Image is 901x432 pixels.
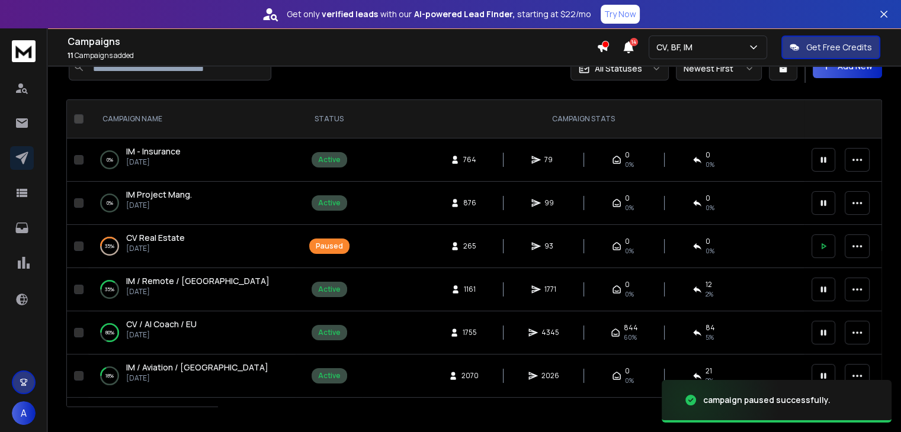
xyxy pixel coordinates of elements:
[676,57,762,80] button: Newest First
[544,241,556,251] span: 93
[126,362,268,373] span: IM / Aviation / [GEOGRAPHIC_DATA]
[625,289,634,299] span: 0%
[630,38,638,46] span: 14
[126,232,185,244] a: CV Real Estate
[625,366,630,376] span: 0
[544,198,556,208] span: 99
[544,155,556,165] span: 79
[105,370,114,382] p: 18 %
[706,289,713,299] span: 2 %
[541,371,559,381] span: 2026
[363,100,804,138] th: CAMPAIGN STATS
[126,146,181,157] a: IM - Insurance
[625,237,630,246] span: 0
[296,100,363,138] th: STATUS
[463,155,476,165] span: 764
[625,376,634,385] span: 0%
[126,330,197,340] p: [DATE]
[126,405,228,417] a: CV - AI 30-days angle - EU
[88,354,296,398] td: 18%IM / Aviation / [GEOGRAPHIC_DATA][DATE]
[126,157,181,167] p: [DATE]
[12,401,36,425] button: A
[316,241,343,251] div: Paused
[68,34,597,49] h1: Campaigns
[126,244,185,253] p: [DATE]
[126,189,192,200] span: IM Project Mang.
[706,150,710,160] span: 0
[706,160,714,169] span: 0 %
[625,203,634,212] span: 0%
[625,150,630,160] span: 0
[126,201,192,210] p: [DATE]
[126,189,192,201] a: IM Project Mang.
[461,371,479,381] span: 2070
[806,41,872,53] p: Get Free Credits
[68,50,73,60] span: 11
[706,366,712,376] span: 21
[781,36,880,59] button: Get Free Credits
[541,328,559,337] span: 4345
[126,287,270,296] p: [DATE]
[625,280,630,289] span: 0
[126,146,181,157] span: IM - Insurance
[88,268,296,311] td: 35%IM / Remote / [GEOGRAPHIC_DATA][DATE]
[126,405,228,416] span: CV - AI 30-days angle - EU
[318,285,341,294] div: Active
[625,246,634,256] span: 0%
[463,198,476,208] span: 876
[706,246,714,256] span: 0 %
[463,241,476,251] span: 265
[414,8,515,20] strong: AI-powered Lead Finder,
[464,285,476,294] span: 1161
[703,394,831,406] div: campaign paused successfully.
[88,100,296,138] th: CAMPAIGN NAME
[105,240,114,252] p: 35 %
[318,155,341,165] div: Active
[107,197,113,209] p: 0 %
[595,63,642,75] p: All Statuses
[624,323,638,333] span: 844
[318,371,341,381] div: Active
[126,232,185,243] span: CV Real Estate
[813,54,882,78] button: Add New
[544,285,556,294] span: 1771
[463,328,477,337] span: 1755
[656,41,697,53] p: CV, BF, IM
[706,333,714,342] span: 5 %
[706,237,710,246] span: 0
[318,198,341,208] div: Active
[126,373,268,383] p: [DATE]
[88,225,296,268] td: 35%CV Real Estate[DATE]
[706,194,710,203] span: 0
[12,40,36,62] img: logo
[105,283,114,295] p: 35 %
[624,333,637,342] span: 60 %
[625,160,634,169] span: 0%
[68,51,597,60] p: Campaigns added
[706,203,714,212] span: 0 %
[88,311,296,354] td: 80%CV / AI Coach / EU[DATE]
[126,318,197,330] a: CV / AI Coach / EU
[318,328,341,337] div: Active
[601,5,640,24] button: Try Now
[625,194,630,203] span: 0
[88,182,296,225] td: 0%IM Project Mang.[DATE]
[706,280,712,289] span: 12
[287,8,591,20] p: Get only with our starting at $22/mo
[126,362,268,373] a: IM / Aviation / [GEOGRAPHIC_DATA]
[604,8,636,20] p: Try Now
[107,154,113,166] p: 0 %
[105,327,114,338] p: 80 %
[88,138,296,182] td: 0%IM - Insurance[DATE]
[706,323,715,333] span: 84
[126,275,270,287] a: IM / Remote / [GEOGRAPHIC_DATA]
[322,8,378,20] strong: verified leads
